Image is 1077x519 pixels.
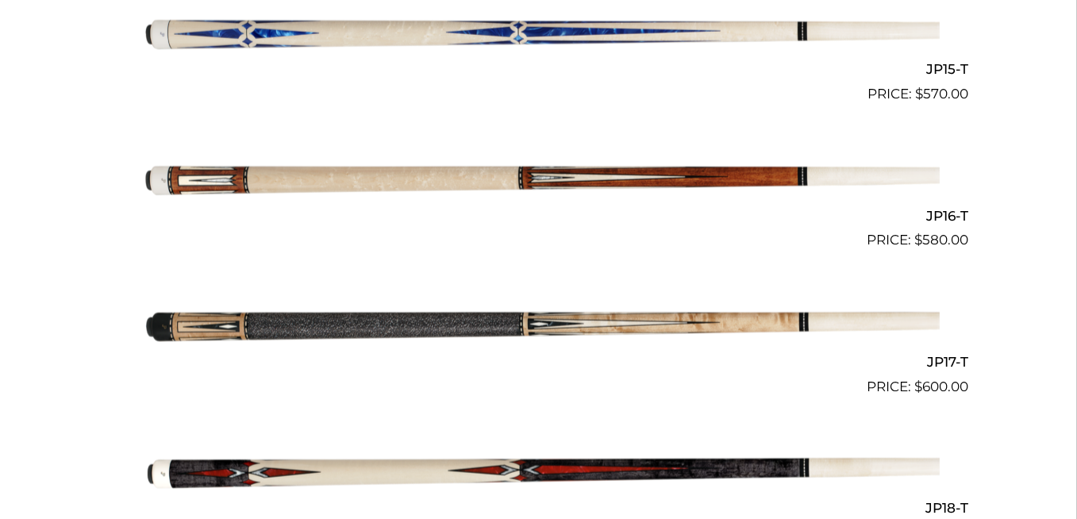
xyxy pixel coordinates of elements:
span: $ [916,86,924,102]
bdi: 580.00 [915,232,969,248]
a: JP16-T $580.00 [109,111,969,251]
h2: JP15-T [109,55,969,84]
h2: JP17-T [109,347,969,376]
img: JP17-T [138,257,940,390]
span: $ [915,379,923,394]
bdi: 600.00 [915,379,969,394]
a: JP17-T $600.00 [109,257,969,397]
img: JP16-T [138,111,940,244]
h2: JP16-T [109,201,969,230]
span: $ [915,232,923,248]
bdi: 570.00 [916,86,969,102]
